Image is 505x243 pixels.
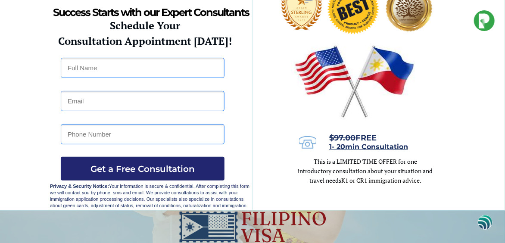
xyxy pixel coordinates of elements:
[53,6,249,19] strong: Success Starts with our Expert Consultants
[61,91,224,111] input: Email
[478,214,493,230] img: svg+xml;base64,PHN2ZyB3aWR0aD0iNDgiIGhlaWdodD0iNDgiIHZpZXdCb3g9IjAgMCA0OCA0OCIgZmlsbD0ibm9uZSIgeG...
[329,143,408,150] a: 1- 20min Consultation
[50,184,249,208] span: Your information is secure & confidential. After completing this form we will contact you by phon...
[341,176,421,184] span: K1 or CR1 immigration advice.
[61,124,224,144] input: Phone Number
[61,164,224,174] span: Get a Free Consultation
[329,133,377,143] span: FREE
[329,143,408,151] span: 1- 20min Consultation
[50,184,109,189] strong: Privacy & Security Notice:
[298,157,433,184] span: This is a LIMITED TIME OFFER for one introductory consultation about your situation and travel needs
[61,58,224,78] input: Full Name
[329,133,355,143] s: $97.00
[61,157,224,181] button: Get a Free Consultation
[110,19,180,32] strong: Schedule Your
[58,34,232,48] strong: Consultation Appointment [DATE]!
